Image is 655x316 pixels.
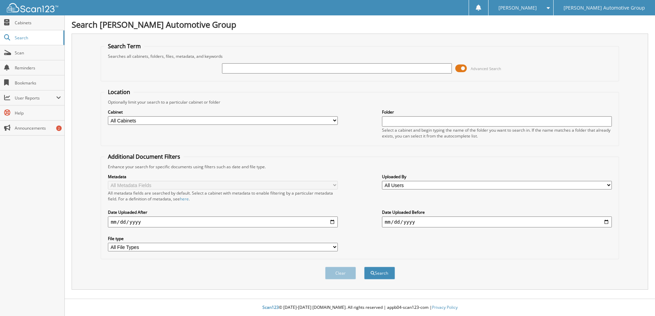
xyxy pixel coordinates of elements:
[108,236,338,241] label: File type
[15,125,61,131] span: Announcements
[15,80,61,86] span: Bookmarks
[325,267,356,279] button: Clear
[382,127,612,139] div: Select a cabinet and begin typing the name of the folder you want to search in. If the name match...
[65,299,655,316] div: © [DATE]-[DATE] [DOMAIN_NAME]. All rights reserved | appb04-scan123-com |
[108,174,338,180] label: Metadata
[15,110,61,116] span: Help
[104,42,144,50] legend: Search Term
[262,304,279,310] span: Scan123
[382,209,612,215] label: Date Uploaded Before
[382,216,612,227] input: end
[382,174,612,180] label: Uploaded By
[15,20,61,26] span: Cabinets
[15,65,61,71] span: Reminders
[104,99,615,105] div: Optionally limit your search to a particular cabinet or folder
[471,66,501,71] span: Advanced Search
[104,164,615,170] div: Enhance your search for specific documents using filters such as date and file type.
[432,304,458,310] a: Privacy Policy
[108,209,338,215] label: Date Uploaded After
[364,267,395,279] button: Search
[108,190,338,202] div: All metadata fields are searched by default. Select a cabinet with metadata to enable filtering b...
[498,6,537,10] span: [PERSON_NAME]
[56,126,62,131] div: 2
[15,95,56,101] span: User Reports
[108,109,338,115] label: Cabinet
[72,19,648,30] h1: Search [PERSON_NAME] Automotive Group
[104,153,184,160] legend: Additional Document Filters
[104,88,134,96] legend: Location
[15,50,61,56] span: Scan
[564,6,645,10] span: [PERSON_NAME] Automotive Group
[108,216,338,227] input: start
[104,53,615,59] div: Searches all cabinets, folders, files, metadata, and keywords
[180,196,189,202] a: here
[15,35,60,41] span: Search
[382,109,612,115] label: Folder
[7,3,58,12] img: scan123-logo-white.svg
